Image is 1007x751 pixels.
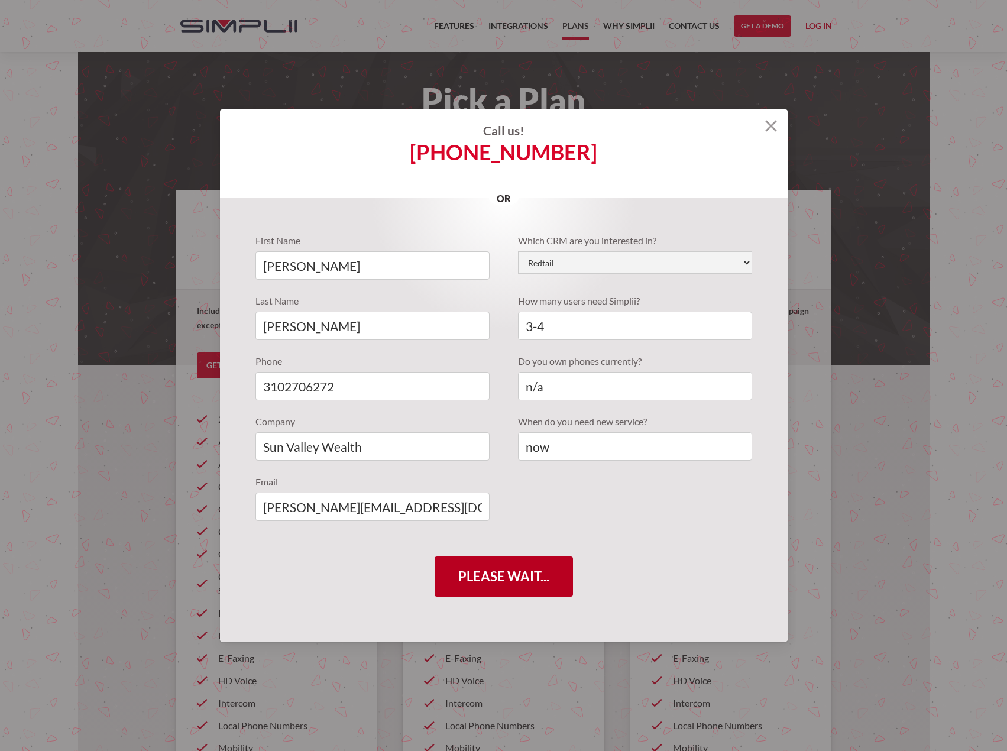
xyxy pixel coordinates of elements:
[518,354,752,368] label: Do you own phones currently?
[255,234,752,597] form: Quote Requests
[255,354,490,368] label: Phone
[489,192,519,206] p: or
[255,294,490,308] label: Last Name
[410,145,597,159] a: [PHONE_NUMBER]
[518,294,752,308] label: How many users need Simplii?
[255,475,490,489] label: Email
[255,234,490,248] label: First Name
[518,415,752,429] label: When do you need new service?
[435,556,573,597] input: Please wait...
[518,234,752,248] label: Which CRM are you interested in?
[255,415,490,429] label: Company
[220,124,788,138] h4: Call us!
